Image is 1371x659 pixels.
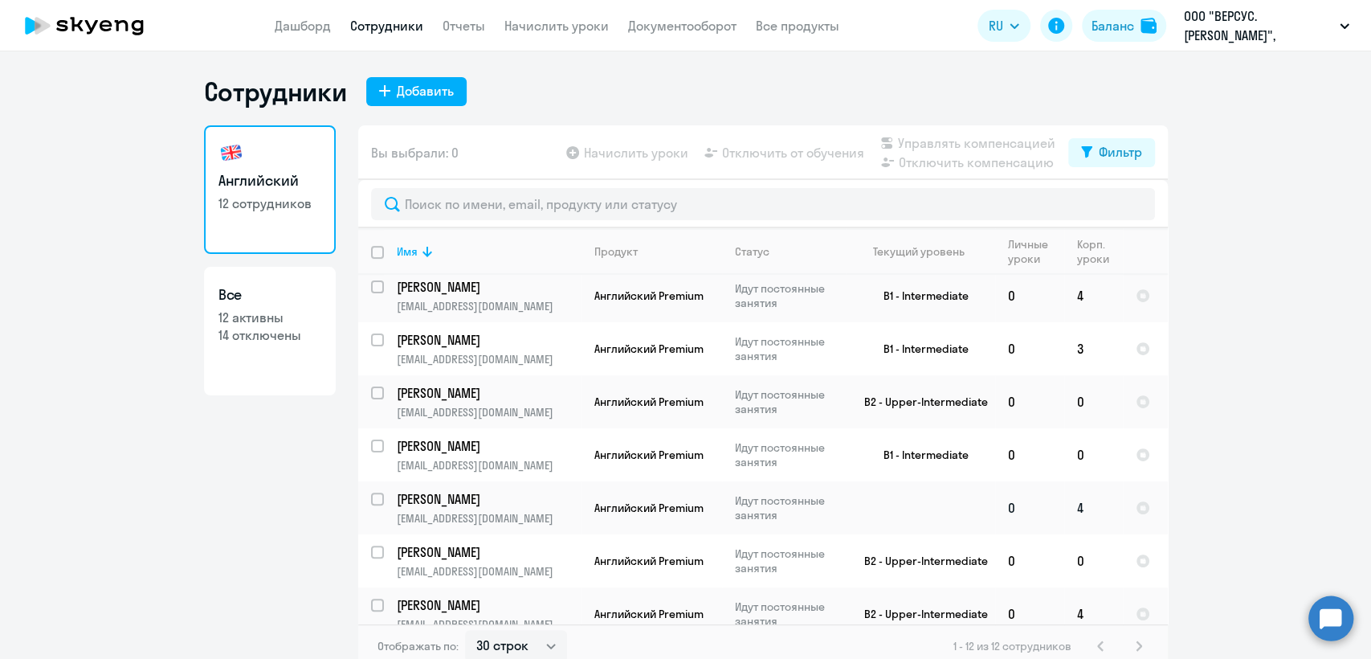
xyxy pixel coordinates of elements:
div: Статус [735,244,845,259]
a: [PERSON_NAME] [397,437,581,455]
td: B2 - Upper-Intermediate [846,534,995,587]
div: Продукт [594,244,638,259]
span: 1 - 12 из 12 сотрудников [953,639,1071,653]
td: B1 - Intermediate [846,269,995,322]
span: Английский Premium [594,289,704,303]
span: Английский Premium [594,501,704,515]
div: Корп. уроки [1077,237,1122,266]
a: Все12 активны14 отключены [204,267,336,395]
p: 14 отключены [218,326,321,344]
div: Продукт [594,244,721,259]
p: [EMAIL_ADDRESS][DOMAIN_NAME] [397,458,581,473]
p: [PERSON_NAME] [397,596,578,614]
button: Балансbalance [1082,10,1166,42]
td: 0 [995,322,1064,375]
img: balance [1140,18,1157,34]
td: 4 [1064,481,1123,534]
span: RU [989,16,1003,35]
p: [EMAIL_ADDRESS][DOMAIN_NAME] [397,352,581,366]
td: 3 [1064,322,1123,375]
p: [EMAIL_ADDRESS][DOMAIN_NAME] [397,405,581,420]
td: B1 - Intermediate [846,428,995,481]
p: Идут постоянные занятия [735,600,845,628]
td: 0 [1064,534,1123,587]
p: [PERSON_NAME] [397,278,578,296]
div: Статус [735,244,769,259]
td: 0 [995,534,1064,587]
div: Имя [397,244,418,259]
div: Имя [397,244,581,259]
td: 0 [995,428,1064,481]
p: Идут постоянные занятия [735,440,845,469]
button: Добавить [366,77,467,106]
span: Английский Premium [594,607,704,621]
td: 4 [1064,587,1123,641]
td: 0 [995,375,1064,428]
input: Поиск по имени, email, продукту или статусу [371,188,1155,220]
span: Отображать по: [377,639,459,653]
td: B1 - Intermediate [846,322,995,375]
td: 0 [1064,375,1123,428]
img: english [218,140,244,166]
span: Вы выбрали: 0 [371,143,459,162]
a: [PERSON_NAME] [397,490,581,508]
p: [PERSON_NAME] [397,331,578,349]
div: Личные уроки [1008,237,1063,266]
a: Отчеты [443,18,485,34]
p: Идут постоянные занятия [735,387,845,416]
p: ООО "ВЕРСУС.[PERSON_NAME]", постоплата [1184,6,1333,45]
p: [EMAIL_ADDRESS][DOMAIN_NAME] [397,564,581,579]
td: 0 [995,481,1064,534]
span: Английский Premium [594,448,704,462]
p: Идут постоянные занятия [735,281,845,310]
h1: Сотрудники [204,76,347,108]
p: [EMAIL_ADDRESS][DOMAIN_NAME] [397,299,581,313]
p: [PERSON_NAME] [397,543,578,561]
p: [PERSON_NAME] [397,490,578,508]
p: [PERSON_NAME] [397,437,578,455]
div: Личные уроки [1008,237,1053,266]
div: Фильтр [1099,142,1142,162]
a: Дашборд [275,18,331,34]
p: [PERSON_NAME] [397,384,578,402]
td: B2 - Upper-Intermediate [846,375,995,428]
td: 0 [995,269,1064,322]
p: [EMAIL_ADDRESS][DOMAIN_NAME] [397,617,581,632]
span: Английский Premium [594,554,704,568]
td: B2 - Upper-Intermediate [846,587,995,641]
a: Документооборот [628,18,737,34]
div: Баланс [1091,16,1134,35]
a: Все продукты [756,18,839,34]
p: Идут постоянные занятия [735,334,845,363]
p: Идут постоянные занятия [735,493,845,522]
span: Английский Premium [594,342,704,356]
p: 12 сотрудников [218,194,321,212]
p: 12 активны [218,309,321,326]
a: [PERSON_NAME] [397,596,581,614]
a: Сотрудники [350,18,423,34]
div: Текущий уровень [859,244,994,259]
a: [PERSON_NAME] [397,331,581,349]
td: 4 [1064,269,1123,322]
div: Текущий уровень [873,244,965,259]
button: Фильтр [1068,138,1155,167]
a: [PERSON_NAME] [397,543,581,561]
p: [EMAIL_ADDRESS][DOMAIN_NAME] [397,511,581,526]
div: Корп. уроки [1077,237,1112,266]
a: Начислить уроки [504,18,609,34]
span: Английский Premium [594,395,704,409]
button: ООО "ВЕРСУС.[PERSON_NAME]", постоплата [1176,6,1357,45]
button: RU [977,10,1030,42]
a: [PERSON_NAME] [397,278,581,296]
div: Добавить [397,81,454,100]
h3: Английский [218,170,321,191]
a: [PERSON_NAME] [397,384,581,402]
p: Идут постоянные занятия [735,546,845,575]
td: 0 [995,587,1064,641]
a: Английский12 сотрудников [204,125,336,254]
td: 0 [1064,428,1123,481]
h3: Все [218,284,321,305]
